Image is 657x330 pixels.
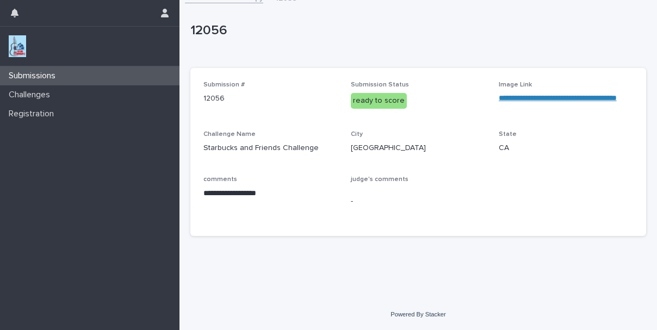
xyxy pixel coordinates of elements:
[351,176,408,183] span: judge's comments
[190,23,642,39] p: 12056
[351,196,485,207] p: -
[203,82,245,88] span: Submission #
[4,109,63,119] p: Registration
[351,142,485,154] p: [GEOGRAPHIC_DATA]
[499,131,517,138] span: State
[351,82,409,88] span: Submission Status
[351,131,363,138] span: City
[203,142,338,154] p: Starbucks and Friends Challenge
[351,93,407,109] div: ready to score
[203,93,338,104] p: 12056
[4,71,64,81] p: Submissions
[499,142,633,154] p: CA
[203,131,256,138] span: Challenge Name
[391,311,445,317] a: Powered By Stacker
[203,176,237,183] span: comments
[9,35,26,57] img: jxsLJbdS1eYBI7rVAS4p
[4,90,59,100] p: Challenges
[499,82,532,88] span: Image Link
